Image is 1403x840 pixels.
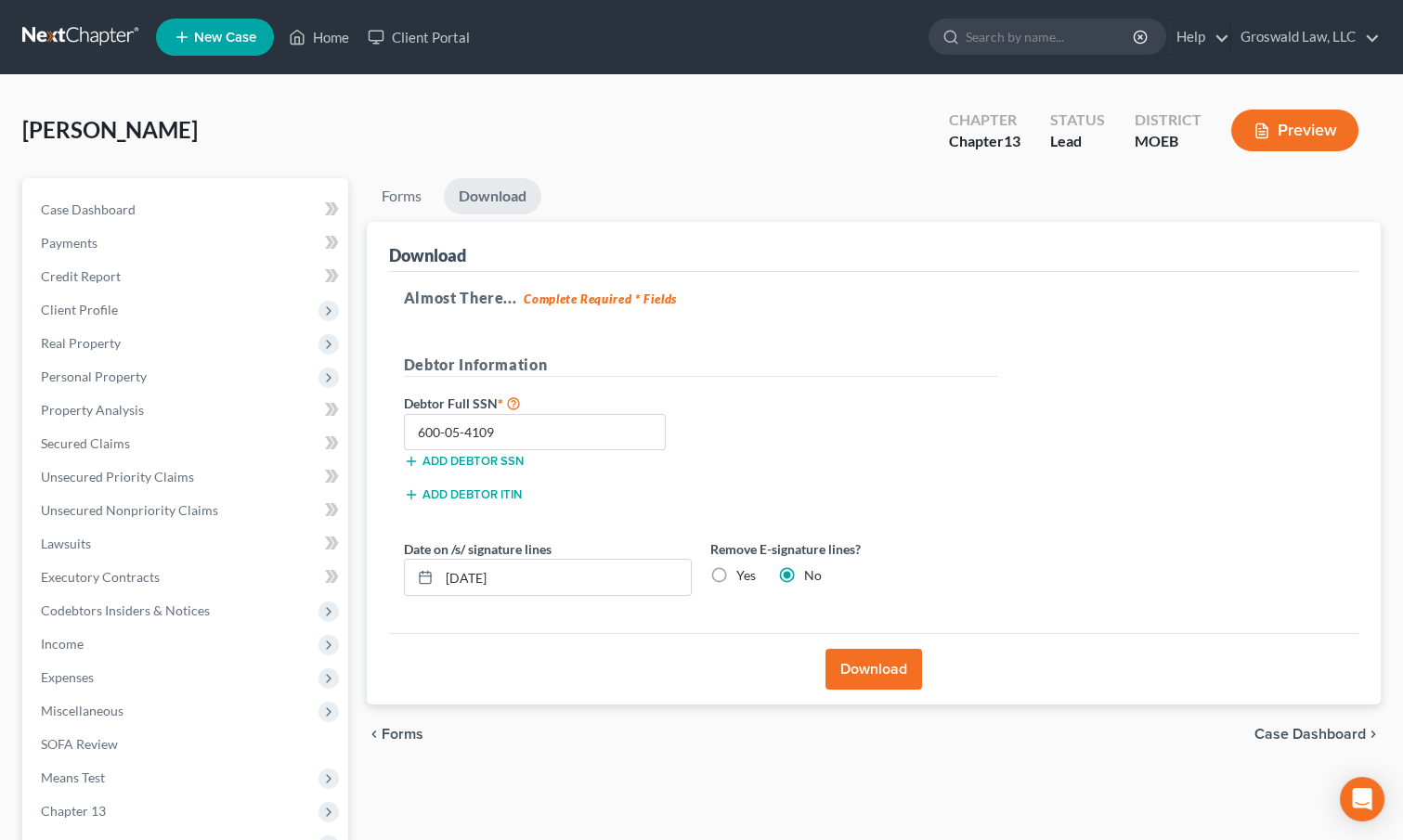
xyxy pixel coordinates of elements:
span: Personal Property [41,368,147,384]
a: Forms [367,178,436,214]
button: chevron_left Forms [367,727,448,742]
span: Case Dashboard [1254,727,1366,742]
a: Payments [26,226,348,260]
span: Expenses [41,669,94,685]
button: Preview [1231,110,1358,151]
i: chevron_right [1366,727,1381,742]
input: MM/DD/YYYY [439,560,691,595]
button: Add debtor ITIN [404,487,522,502]
label: Date on /s/ signature lines [404,539,552,559]
h5: Almost There... [404,287,1344,309]
span: Codebtors Insiders & Notices [41,602,210,618]
span: Lawsuits [41,536,91,551]
a: Home [279,20,358,54]
span: Unsecured Nonpriority Claims [41,502,218,518]
a: Client Portal [358,20,479,54]
span: 13 [1004,132,1020,149]
a: Secured Claims [26,427,348,460]
label: No [804,566,822,585]
button: Add debtor SSN [404,454,524,469]
h5: Debtor Information [404,354,998,377]
a: Executory Contracts [26,561,348,594]
a: Property Analysis [26,394,348,427]
label: Remove E-signature lines? [710,539,998,559]
button: Download [825,649,922,690]
a: SOFA Review [26,728,348,761]
span: SOFA Review [41,736,118,752]
div: MOEB [1135,131,1202,152]
a: Lawsuits [26,527,348,561]
div: Chapter [949,110,1020,131]
a: Groswald Law, LLC [1231,20,1380,54]
span: Credit Report [41,268,121,284]
a: Credit Report [26,260,348,293]
span: Real Property [41,335,121,351]
span: Unsecured Priority Claims [41,469,194,485]
span: [PERSON_NAME] [22,116,198,143]
span: Case Dashboard [41,201,136,217]
span: Miscellaneous [41,703,123,718]
a: Case Dashboard [26,193,348,226]
div: Lead [1050,131,1105,152]
strong: Complete Required * Fields [524,291,677,306]
span: Means Test [41,769,105,785]
label: Debtor Full SSN [395,392,701,414]
div: Chapter [949,131,1020,152]
span: Income [41,636,84,652]
div: Status [1050,110,1105,131]
input: XXX-XX-XXXX [404,414,667,451]
a: Download [444,178,541,214]
span: Forms [382,727,423,742]
div: Open Intercom Messenger [1340,777,1384,821]
span: Executory Contracts [41,569,160,585]
a: Unsecured Priority Claims [26,460,348,494]
span: Property Analysis [41,402,144,418]
span: New Case [194,31,256,45]
span: Payments [41,235,97,251]
a: Case Dashboard chevron_right [1254,727,1381,742]
span: Secured Claims [41,435,130,451]
input: Search by name... [966,19,1136,54]
a: Help [1167,20,1229,54]
div: District [1135,110,1202,131]
label: Yes [736,566,756,585]
div: Download [389,244,466,266]
span: Client Profile [41,302,118,317]
span: Chapter 13 [41,803,106,819]
i: chevron_left [367,727,382,742]
a: Unsecured Nonpriority Claims [26,494,348,527]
